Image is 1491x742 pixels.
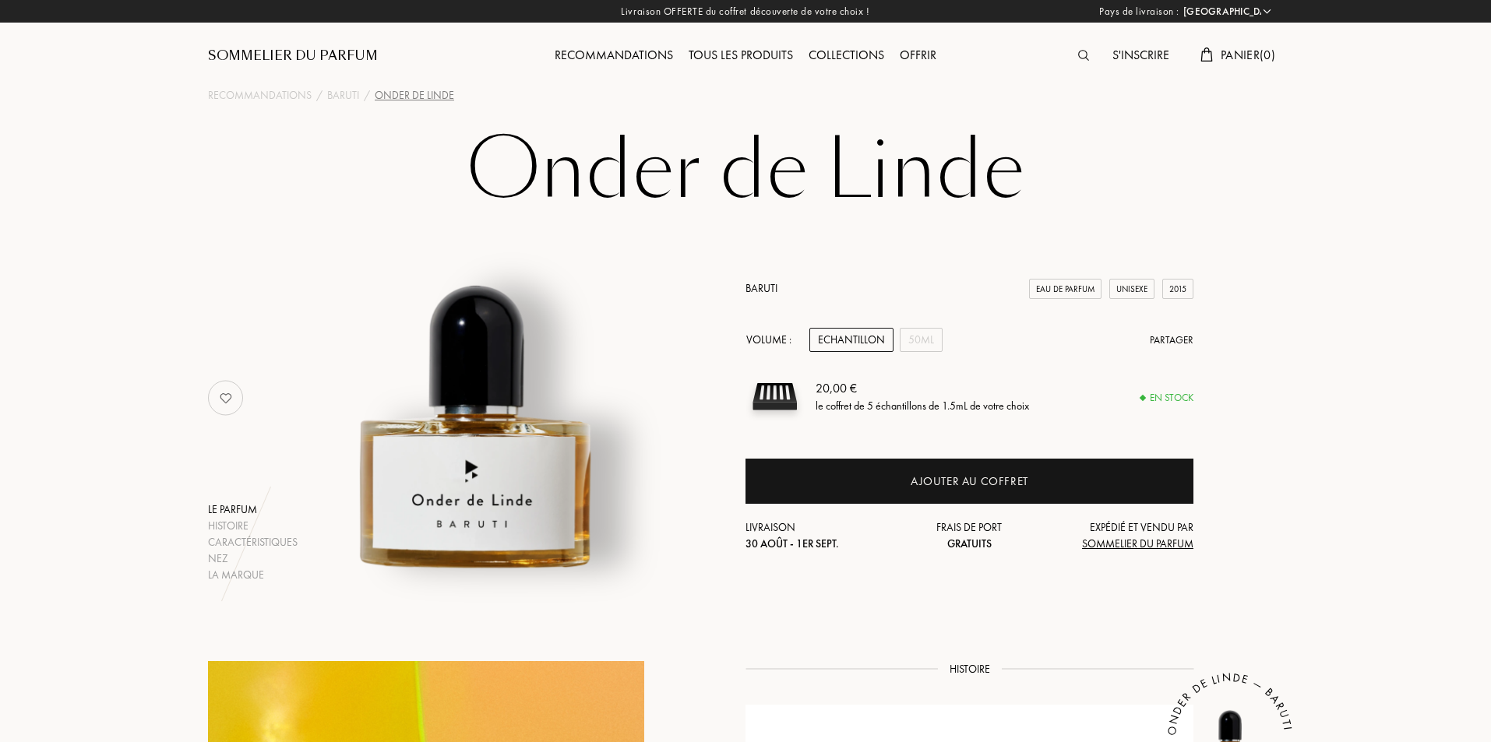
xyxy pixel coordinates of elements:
[801,46,892,66] div: Collections
[895,519,1045,552] div: Frais de port
[900,328,943,352] div: 50mL
[208,501,298,518] div: Le parfum
[356,128,1135,213] h1: Onder de Linde
[1044,519,1193,552] div: Expédié et vendu par
[1099,4,1179,19] span: Pays de livraison :
[911,473,1028,491] div: Ajouter au coffret
[364,87,370,104] div: /
[745,536,839,550] span: 30 août - 1er sept.
[327,87,359,104] a: Baruti
[547,46,681,66] div: Recommandations
[1221,47,1275,63] span: Panier ( 0 )
[284,198,670,583] img: Onder de Linde Baruti
[745,367,804,426] img: sample box
[208,87,312,104] a: Recommandations
[947,536,992,550] span: Gratuits
[681,46,801,66] div: Tous les produits
[892,46,944,66] div: Offrir
[1200,47,1213,62] img: cart.svg
[892,47,944,63] a: Offrir
[547,47,681,63] a: Recommandations
[809,328,894,352] div: Echantillon
[1078,50,1089,61] img: search_icn.svg
[208,567,298,583] div: La marque
[208,534,298,550] div: Caractéristiques
[681,47,801,63] a: Tous les produits
[1109,279,1154,300] div: Unisexe
[208,550,298,567] div: Nez
[745,281,777,295] a: Baruti
[375,87,454,104] div: Onder de Linde
[1105,47,1177,63] a: S'inscrire
[745,328,800,352] div: Volume :
[208,47,378,65] a: Sommelier du Parfum
[801,47,892,63] a: Collections
[816,398,1029,414] div: le coffret de 5 échantillons de 1.5mL de votre choix
[316,87,323,104] div: /
[1082,536,1193,550] span: Sommelier du Parfum
[1162,279,1193,300] div: 2015
[745,519,895,552] div: Livraison
[1150,332,1193,348] div: Partager
[1140,390,1193,406] div: En stock
[210,382,241,413] img: no_like_p.png
[208,518,298,534] div: Histoire
[816,379,1029,398] div: 20,00 €
[1029,279,1102,300] div: Eau de Parfum
[1105,46,1177,66] div: S'inscrire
